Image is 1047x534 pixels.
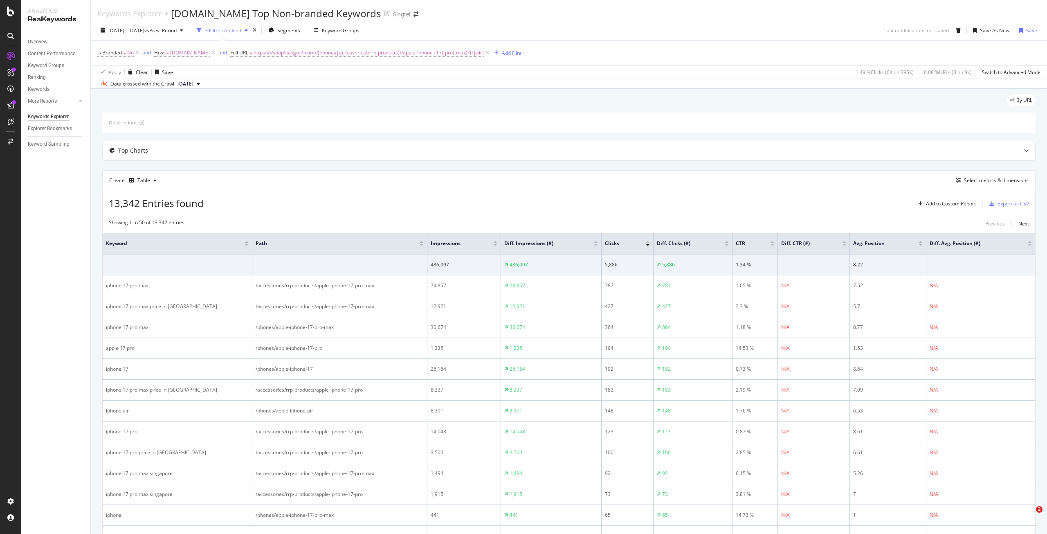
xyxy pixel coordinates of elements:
div: Showing 1 to 50 of 13,342 entries [109,219,184,229]
div: N/A [781,365,790,373]
div: N/A [930,365,938,373]
div: N/A [930,428,938,435]
div: Table [137,178,150,183]
span: = [123,49,126,56]
button: Apply [97,65,121,79]
span: By URL [1016,98,1032,103]
span: [DATE] - [DATE] [108,27,144,34]
div: 14,048 [510,428,525,435]
div: N/A [781,470,790,477]
div: N/A [930,470,938,477]
div: 8.61 [853,428,923,435]
span: Diff. Impressions (#) [504,240,582,247]
div: 2.85 % [736,449,774,456]
div: Switch to Advanced Mode [982,69,1040,76]
div: 6.15 % [736,470,774,477]
div: Save As New [980,27,1009,34]
button: and [142,49,151,56]
div: Keyword Sampling [28,140,70,149]
div: N/A [781,491,790,498]
div: Select metrics & dimensions [964,177,1029,184]
button: Previous [985,219,1005,229]
div: iphone 17 pro [106,428,249,435]
span: Diff. Clicks (#) [657,240,712,247]
div: iphone 17 pro max [106,282,249,289]
div: Add to Custom Report [926,201,976,206]
div: 73 [662,491,668,498]
span: Impressions [431,240,481,247]
div: /phones/apple-iphone-17-pro-max [256,324,424,331]
div: N/A [930,303,938,310]
a: Explorer Bookmarks [28,124,85,133]
div: RealKeywords [28,15,84,24]
span: https:\/\/shop\.singtel\.com\/(phones|accessories\/rrp-products)\/apple-iphone-(17(-pro(-max)?)?|... [254,47,484,59]
a: Keywords Explorer [28,113,85,121]
div: 8,391 [510,407,522,415]
div: iphone 17 pro max price in [GEOGRAPHIC_DATA] [106,303,249,310]
div: 92 [605,470,650,477]
button: Switch to Advanced Mode [979,65,1040,79]
div: 100 [605,449,650,456]
div: Save [1026,27,1037,34]
div: 5.26 [853,470,923,477]
div: apple 17 pro [106,345,249,352]
div: 12,921 [431,303,497,310]
span: Clicks [605,240,634,247]
div: 1.18 % [736,324,774,331]
div: N/A [781,449,790,456]
div: 14.53 % [736,345,774,352]
div: iphone [106,511,249,519]
button: [DATE] [174,79,203,89]
div: 8.77 [853,324,923,331]
button: 3 Filters Applied [193,24,251,37]
div: 8,391 [431,407,497,415]
div: Overview [28,38,47,46]
div: 30,674 [510,324,525,331]
div: 436,097 [510,261,528,268]
div: 5.7 [853,303,923,310]
div: 14.73 % [736,511,774,519]
a: Keywords [28,85,85,94]
div: 26,164 [431,365,497,373]
div: /accessories/rrp-products/apple-iphone-17-pro [256,386,424,394]
div: 3,500 [431,449,497,456]
div: 1,335 [431,345,497,352]
div: N/A [930,345,938,352]
div: 8,337 [510,386,522,394]
div: 1.49 % Clicks ( 6K on 395K ) [856,69,914,76]
div: Ranking [28,73,46,82]
div: 7 [853,491,923,498]
div: iphone 17 pro max singapore [106,470,249,477]
div: 1,494 [510,470,522,477]
div: 74,857 [431,282,497,289]
span: Path [256,240,407,247]
div: /phones/apple-iphone-17-pro-max [256,511,424,519]
div: 441 [431,511,497,519]
div: Data crossed with the Crawl [110,80,174,88]
div: Keyword Groups [28,61,64,70]
div: N/A [781,511,790,519]
span: 2 [1036,506,1043,513]
div: Keywords [28,85,49,94]
button: Clear [125,65,148,79]
div: iphone 17 pro price in [GEOGRAPHIC_DATA] [106,449,249,456]
div: Last modifications not saved [884,27,949,34]
div: Description: [109,119,136,126]
div: 427 [605,303,650,310]
div: 192 [662,365,671,373]
div: Analytics [28,7,84,15]
div: 123 [662,428,671,435]
div: 1 [853,511,923,519]
span: Full URL [230,49,248,56]
div: 364 [662,324,671,331]
a: Keywords Explorer [97,9,162,18]
div: 1.76 % [736,407,774,415]
span: Segments [277,27,300,34]
div: N/A [781,303,790,310]
button: Add to Custom Report [915,197,976,210]
div: 0.73 % [736,365,774,373]
div: 65 [605,511,650,519]
div: 1,494 [431,470,497,477]
div: 787 [605,282,650,289]
div: 5,886 [605,261,650,268]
